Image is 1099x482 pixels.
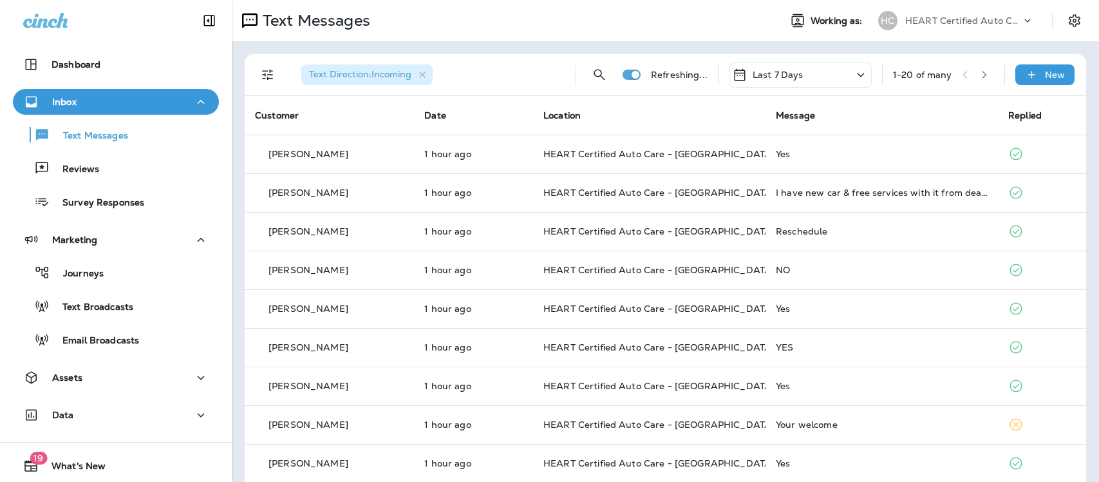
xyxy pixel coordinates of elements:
div: Yes [776,381,988,391]
span: HEART Certified Auto Care - [GEOGRAPHIC_DATA] [543,148,775,160]
p: Data [52,410,74,420]
span: Text Direction : Incoming [309,68,411,80]
p: Reviews [50,164,99,176]
div: HC [878,11,897,30]
p: Text Messages [258,11,370,30]
span: HEART Certified Auto Care - [GEOGRAPHIC_DATA] [543,303,775,314]
p: [PERSON_NAME] [268,265,348,275]
button: Text Messages [13,121,219,148]
span: HEART Certified Auto Care - [GEOGRAPHIC_DATA] [543,458,775,469]
span: Location [543,110,581,121]
p: Oct 6, 2025 09:25 AM [424,304,523,314]
button: Marketing [13,227,219,253]
p: Oct 6, 2025 09:08 AM [424,458,523,468]
div: I have new car & free services with it from dealer [776,188,988,198]
button: Reviews [13,155,219,182]
p: New [1045,70,1065,80]
p: Oct 6, 2025 09:35 AM [424,188,523,198]
p: Oct 6, 2025 09:16 AM [424,381,523,391]
p: [PERSON_NAME] [268,458,348,468]
p: [PERSON_NAME] [268,226,348,236]
p: [PERSON_NAME] [268,188,348,198]
span: Replied [1008,110,1042,121]
p: Oct 6, 2025 09:30 AM [424,226,523,236]
span: Working as: [811,15,865,26]
button: Dashboard [13,52,219,77]
p: Oct 6, 2025 09:17 AM [424,342,523,352]
button: Journeys [13,259,219,286]
div: Yes [776,458,988,468]
p: Assets [52,372,82,383]
p: [PERSON_NAME] [268,419,348,430]
p: Survey Responses [50,197,144,209]
span: HEART Certified Auto Care - [GEOGRAPHIC_DATA] [543,187,775,198]
div: Reschedule [776,226,988,236]
span: Message [776,110,815,121]
button: Search Messages [587,62,612,88]
p: Journeys [50,268,104,280]
p: [PERSON_NAME] [268,304,348,314]
p: Inbox [52,97,77,107]
span: HEART Certified Auto Care - [GEOGRAPHIC_DATA] [543,342,775,353]
div: YES [776,342,988,352]
p: HEART Certified Auto Care [905,15,1021,26]
button: Inbox [13,89,219,115]
div: NO [776,265,988,275]
button: Collapse Sidebar [191,8,227,34]
button: Data [13,402,219,428]
p: Last 7 Days [753,70,803,80]
p: [PERSON_NAME] [268,342,348,352]
p: Oct 6, 2025 09:10 AM [424,419,523,430]
span: 19 [30,452,47,465]
span: HEART Certified Auto Care - [GEOGRAPHIC_DATA] [543,264,775,276]
button: Assets [13,365,219,390]
p: Text Messages [50,130,128,142]
p: Dashboard [52,59,100,70]
p: Marketing [52,235,97,245]
button: Survey Responses [13,188,219,215]
span: HEART Certified Auto Care - [GEOGRAPHIC_DATA] [543,419,775,430]
p: Email Broadcasts [50,335,139,347]
p: [PERSON_NAME] [268,149,348,159]
button: Settings [1063,9,1086,32]
span: HEART Certified Auto Care - [GEOGRAPHIC_DATA] [543,380,775,392]
div: Yes [776,304,988,314]
span: Date [424,110,446,121]
div: 1 - 20 of many [893,70,952,80]
button: 19What's New [13,453,219,479]
button: Email Broadcasts [13,326,219,353]
p: Oct 6, 2025 09:29 AM [424,265,523,275]
button: Filters [255,62,281,88]
span: HEART Certified Auto Care - [GEOGRAPHIC_DATA] [543,226,775,237]
div: Your welcome [776,419,988,430]
p: Oct 6, 2025 09:39 AM [424,149,523,159]
p: Text Broadcasts [50,302,133,314]
span: What's New [39,461,106,476]
div: Text Direction:Incoming [301,64,433,85]
p: [PERSON_NAME] [268,381,348,391]
span: Customer [255,110,299,121]
p: Refreshing... [651,70,708,80]
div: Yes [776,149,988,159]
button: Text Broadcasts [13,293,219,320]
